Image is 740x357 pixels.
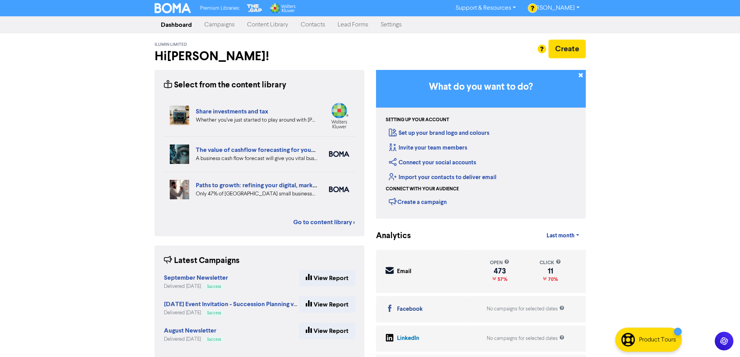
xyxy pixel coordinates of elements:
img: boma [329,186,349,192]
a: Campaigns [198,17,241,33]
a: View Report [299,270,355,286]
img: BOMA Logo [155,3,191,13]
span: Success [207,311,221,315]
a: View Report [299,296,355,313]
img: boma_accounting [329,151,349,157]
a: Go to content library > [293,218,355,227]
a: The value of cashflow forecasting for your business [196,146,339,154]
img: The Gap [246,3,263,13]
div: Delivered [DATE] [164,309,299,317]
div: 11 [540,268,561,274]
div: LinkedIn [397,334,419,343]
a: View Report [299,323,355,339]
span: Success [207,285,221,289]
a: Content Library [241,17,294,33]
div: Getting Started in BOMA [376,70,586,219]
div: Delivered [DATE] [164,336,224,343]
a: Settings [374,17,408,33]
a: [DATE] Event Invitation - Succession Planning v2 (Duplicated) [164,301,333,308]
div: Facebook [397,305,423,314]
a: Support & Resources [449,2,522,14]
span: Last month [547,232,575,239]
div: Select from the content library [164,79,286,91]
div: No campaigns for selected dates [487,305,564,313]
div: A business cash flow forecast will give you vital business intelligence to help you scenario-plan... [196,155,317,163]
h2: Hi [PERSON_NAME] ! [155,49,364,64]
a: Last month [540,228,585,244]
a: Contacts [294,17,331,33]
span: ilumin Limited [155,42,187,47]
a: Invite your team members [389,144,467,152]
div: Connect with your audience [386,186,459,193]
strong: [DATE] Event Invitation - Succession Planning v2 (Duplicated) [164,300,333,308]
div: Only 47% of New Zealand small businesses expect growth in 2025. We’ve highlighted four key ways y... [196,190,317,198]
span: 70% [547,276,558,282]
div: click [540,259,561,266]
span: 57% [496,276,507,282]
strong: September Newsletter [164,274,228,282]
a: [PERSON_NAME] [522,2,585,14]
a: Paths to growth: refining your digital, market and export strategies [196,181,379,189]
a: Dashboard [155,17,198,33]
div: Delivered [DATE] [164,283,228,290]
h3: What do you want to do? [388,82,574,93]
strong: August Newsletter [164,327,216,334]
iframe: Chat Widget [701,320,740,357]
div: Create a campaign [389,196,447,207]
a: Lead Forms [331,17,374,33]
a: August Newsletter [164,328,216,334]
a: Import your contacts to deliver email [389,174,496,181]
div: Analytics [376,230,401,242]
img: Wolters Kluwer [269,3,296,13]
a: Set up your brand logo and colours [389,129,489,137]
span: Success [207,338,221,341]
span: Premium Libraries: [200,6,240,11]
a: Share investments and tax [196,108,268,115]
img: wolters_kluwer [329,103,349,129]
div: open [490,259,509,266]
div: No campaigns for selected dates [487,335,564,342]
button: Create [548,40,586,58]
div: Setting up your account [386,117,449,124]
div: Email [397,267,411,276]
div: Latest Campaigns [164,255,240,267]
div: 473 [490,268,509,274]
a: September Newsletter [164,275,228,281]
div: Whether you’ve just started to play around with Sharesies, or are already comfortably managing yo... [196,116,317,124]
a: Connect your social accounts [389,159,476,166]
